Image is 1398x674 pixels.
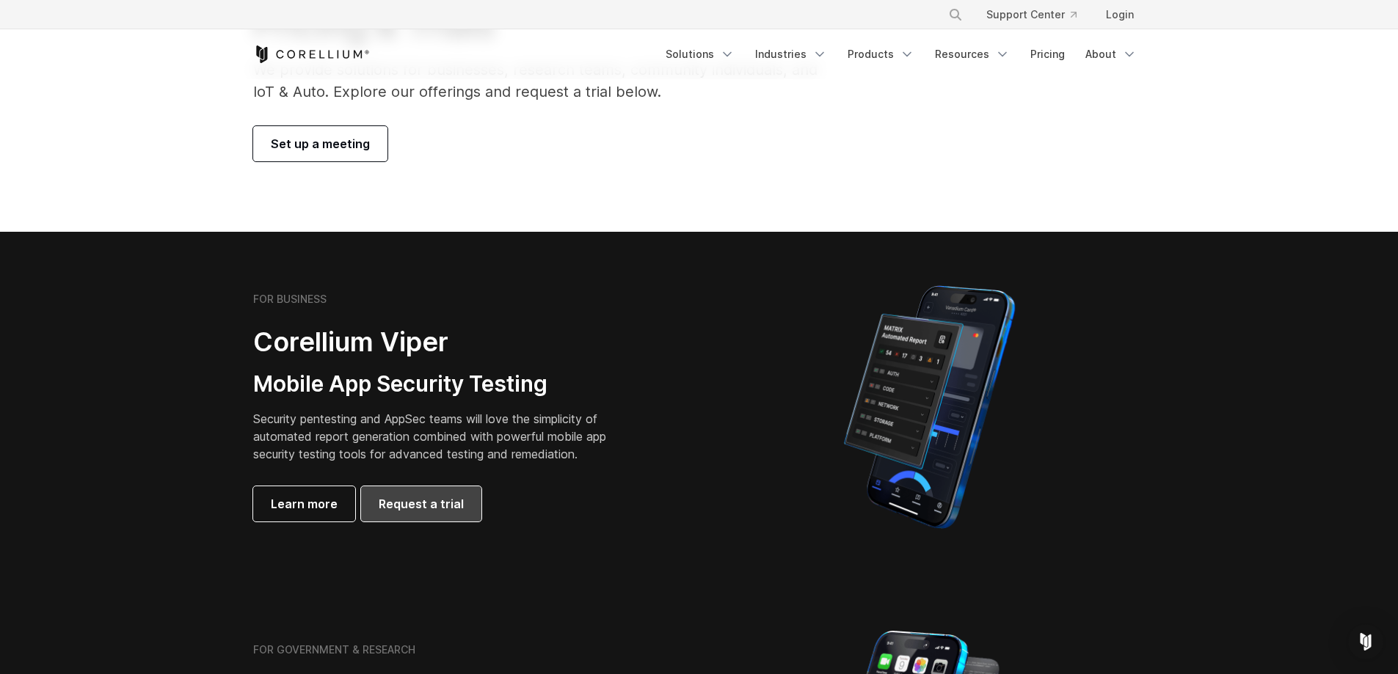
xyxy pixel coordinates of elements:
[253,126,387,161] a: Set up a meeting
[1022,41,1074,67] a: Pricing
[975,1,1088,28] a: Support Center
[253,643,415,656] h6: FOR GOVERNMENT & RESEARCH
[1077,41,1146,67] a: About
[253,370,629,398] h3: Mobile App Security Testing
[1348,624,1383,659] div: Open Intercom Messenger
[839,41,923,67] a: Products
[253,293,327,306] h6: FOR BUSINESS
[1094,1,1146,28] a: Login
[253,45,370,63] a: Corellium Home
[253,59,838,103] p: We provide solutions for businesses, research teams, community individuals, and IoT & Auto. Explo...
[379,495,464,513] span: Request a trial
[253,410,629,463] p: Security pentesting and AppSec teams will love the simplicity of automated report generation comb...
[271,495,338,513] span: Learn more
[253,326,629,359] h2: Corellium Viper
[657,41,1146,67] div: Navigation Menu
[361,486,481,521] a: Request a trial
[819,279,1040,535] img: Corellium MATRIX automated report on iPhone showing app vulnerability test results across securit...
[271,135,370,153] span: Set up a meeting
[931,1,1146,28] div: Navigation Menu
[253,486,355,521] a: Learn more
[926,41,1019,67] a: Resources
[746,41,836,67] a: Industries
[942,1,969,28] button: Search
[657,41,743,67] a: Solutions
